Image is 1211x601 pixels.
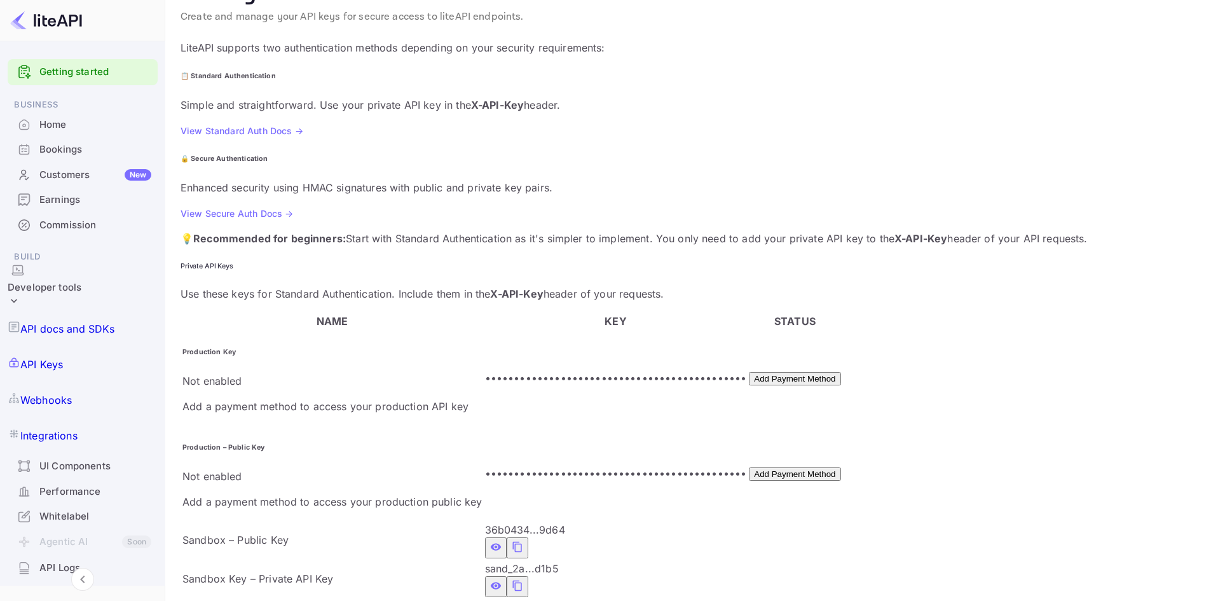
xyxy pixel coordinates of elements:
div: Getting started [8,59,158,85]
div: Commission [8,213,158,238]
span: 36b0434...9d64 [485,523,565,536]
h6: Production – Public Key [182,443,482,453]
div: Whitelabel [39,509,151,524]
a: API docs and SDKs [8,311,158,347]
p: Integrations [20,428,78,443]
p: LiteAPI supports two authentication methods depending on your security requirements: [181,40,1196,55]
strong: X-API-Key [490,287,543,300]
div: UI Components [8,454,158,479]
img: LiteAPI logo [10,10,82,31]
h6: Private API Keys [181,262,1196,270]
div: CustomersNew [8,163,158,188]
a: Integrations [8,418,158,453]
h6: 🔒 Secure Authentication [181,154,1196,164]
a: Add Payment Method [749,467,840,480]
a: CustomersNew [8,163,158,186]
div: Home [39,118,151,132]
span: sand_2a...d1b5 [485,562,559,575]
div: Not enabled [182,373,482,389]
div: Not enabled [182,469,482,484]
p: Webhooks [20,392,72,408]
strong: X-API-Key [894,232,947,245]
button: Add Payment Method [749,372,840,385]
a: Getting started [39,65,151,79]
div: Bookings [39,142,151,157]
span: Build [8,250,158,264]
div: Developer tools [8,264,81,312]
p: Use these keys for Standard Authentication. Include them in the header of your requests. [181,286,1196,301]
a: Bookings [8,137,158,161]
table: private api keys table [181,312,843,599]
div: Performance [8,480,158,504]
div: Developer tools [8,280,81,295]
a: UI Components [8,454,158,478]
div: Whitelabel [8,504,158,529]
div: API Logs [39,561,151,576]
a: Webhooks [8,382,158,418]
a: Add Payment Method [749,371,840,384]
p: Add a payment method to access your production public key [182,494,482,509]
a: API Keys [8,347,158,382]
div: Commission [39,218,151,233]
strong: Recommended for beginners: [193,232,346,245]
div: Earnings [39,193,151,207]
div: New [125,169,151,181]
div: Customers [39,168,151,183]
p: ••••••••••••••••••••••••••••••••••••••••••••• [485,370,747,385]
div: API Logs [8,556,158,581]
p: 💡 Start with Standard Authentication as it's simpler to implement. You only need to add your priv... [181,231,1196,246]
div: Performance [39,485,151,499]
th: NAME [182,313,483,329]
p: Simple and straightforward. Use your private API key in the header. [181,97,1196,113]
p: API Keys [20,357,63,372]
p: Enhanced security using HMAC signatures with public and private key pairs. [181,180,1196,195]
p: Add a payment method to access your production API key [182,399,482,414]
a: View Standard Auth Docs → [181,125,303,136]
span: Sandbox – Public Key [182,534,289,546]
a: API Logs [8,556,158,579]
span: Business [8,98,158,112]
a: Home [8,113,158,136]
strong: X-API-Key [471,99,524,111]
a: Commission [8,213,158,237]
h6: 📋 Standard Authentication [181,71,1196,81]
th: KEY [484,313,748,329]
div: Bookings [8,137,158,162]
div: Earnings [8,188,158,212]
th: STATUS [748,313,841,329]
button: Add Payment Method [749,467,840,481]
p: ••••••••••••••••••••••••••••••••••••••••••••• [485,466,747,481]
a: Earnings [8,188,158,211]
p: Create and manage your API keys for secure access to liteAPI endpoints. [181,10,1196,25]
p: API docs and SDKs [20,321,115,336]
a: Whitelabel [8,504,158,528]
h6: Production Key [182,347,482,357]
div: UI Components [39,459,151,474]
button: Collapse navigation [71,568,94,591]
td: Sandbox Key – Private API Key [182,560,483,598]
div: Home [8,113,158,137]
a: View Secure Auth Docs → [181,208,293,219]
a: Performance [8,480,158,503]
